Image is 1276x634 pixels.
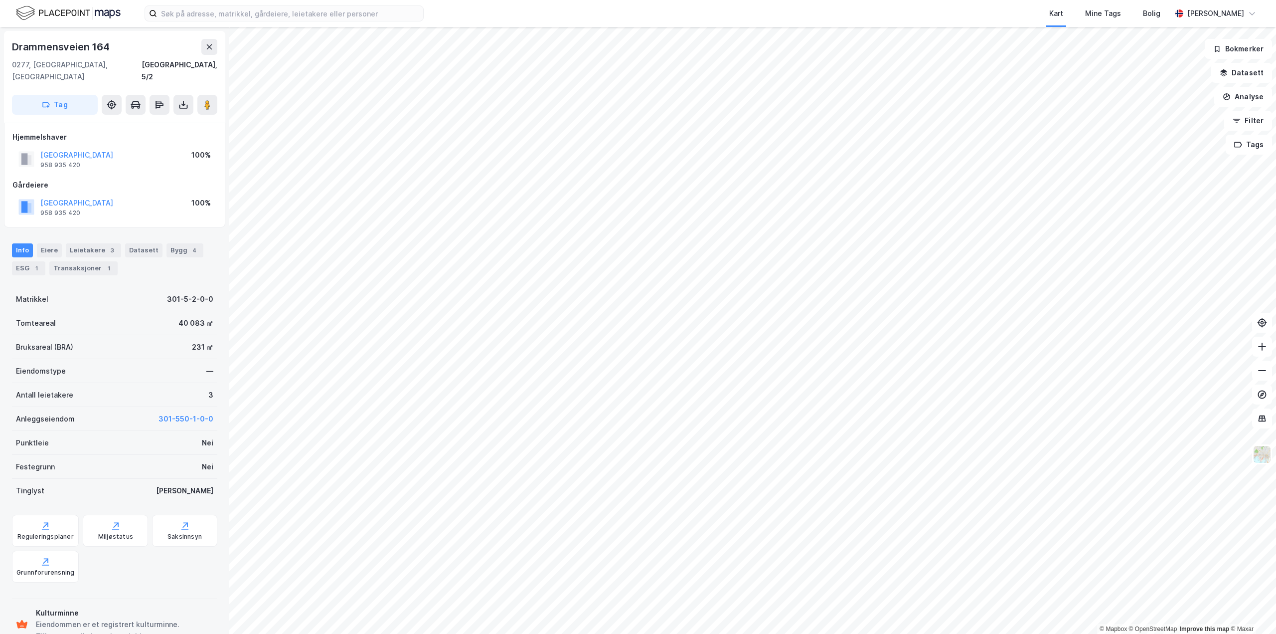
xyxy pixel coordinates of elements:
[12,95,98,115] button: Tag
[1129,626,1177,633] a: OpenStreetMap
[36,607,213,619] div: Kulturminne
[66,243,121,257] div: Leietakere
[142,59,217,83] div: [GEOGRAPHIC_DATA], 5/2
[16,317,56,329] div: Tomteareal
[1187,7,1244,19] div: [PERSON_NAME]
[17,533,74,541] div: Reguleringsplaner
[31,263,41,273] div: 1
[191,149,211,161] div: 100%
[107,245,117,255] div: 3
[1226,135,1272,155] button: Tags
[37,243,62,257] div: Eiere
[208,389,213,401] div: 3
[12,131,217,143] div: Hjemmelshaver
[12,39,112,55] div: Drammensveien 164
[1224,111,1272,131] button: Filter
[16,569,74,577] div: Grunnforurensning
[1180,626,1229,633] a: Improve this map
[104,263,114,273] div: 1
[1049,7,1063,19] div: Kart
[1211,63,1272,83] button: Datasett
[1226,586,1276,634] div: Kontrollprogram for chat
[156,485,213,497] div: [PERSON_NAME]
[16,413,75,425] div: Anleggseiendom
[12,179,217,191] div: Gårdeiere
[16,365,66,377] div: Eiendomstype
[40,161,80,169] div: 958 935 420
[191,197,211,209] div: 100%
[166,243,203,257] div: Bygg
[16,4,121,22] img: logo.f888ab2527a4732fd821a326f86c7f29.svg
[192,341,213,353] div: 231 ㎡
[12,243,33,257] div: Info
[1253,445,1272,464] img: Z
[159,413,213,425] button: 301-550-1-0-0
[16,341,73,353] div: Bruksareal (BRA)
[40,209,80,217] div: 958 935 420
[12,261,45,275] div: ESG
[206,365,213,377] div: —
[1205,39,1272,59] button: Bokmerker
[125,243,162,257] div: Datasett
[1214,87,1272,107] button: Analyse
[1100,626,1127,633] a: Mapbox
[167,533,202,541] div: Saksinnsyn
[16,437,49,449] div: Punktleie
[49,261,118,275] div: Transaksjoner
[167,293,213,305] div: 301-5-2-0-0
[16,389,73,401] div: Antall leietakere
[189,245,199,255] div: 4
[1143,7,1160,19] div: Bolig
[16,461,55,473] div: Festegrunn
[98,533,133,541] div: Miljøstatus
[1085,7,1121,19] div: Mine Tags
[202,461,213,473] div: Nei
[202,437,213,449] div: Nei
[178,317,213,329] div: 40 083 ㎡
[16,485,44,497] div: Tinglyst
[12,59,142,83] div: 0277, [GEOGRAPHIC_DATA], [GEOGRAPHIC_DATA]
[157,6,423,21] input: Søk på adresse, matrikkel, gårdeiere, leietakere eller personer
[16,293,48,305] div: Matrikkel
[1226,586,1276,634] iframe: Chat Widget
